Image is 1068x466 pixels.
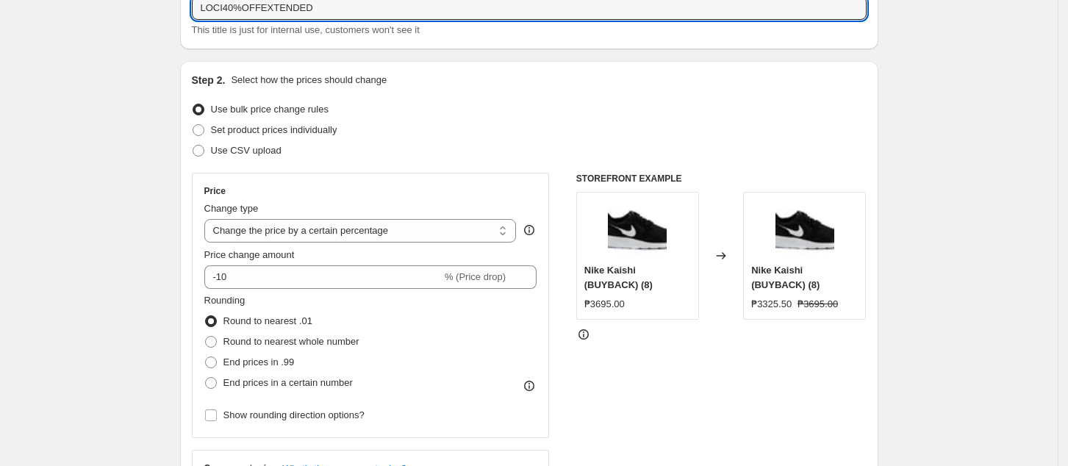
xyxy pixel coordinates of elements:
span: Change type [204,203,259,214]
span: Rounding [204,295,246,306]
span: End prices in .99 [223,356,295,368]
span: Set product prices individually [211,124,337,135]
h3: Price [204,185,226,197]
span: Show rounding direction options? [223,409,365,420]
span: Round to nearest .01 [223,315,312,326]
span: Price change amount [204,249,295,260]
div: ₱3325.50 [751,297,792,312]
p: Select how the prices should change [231,73,387,87]
img: Nike_654473-010_80x.jpg [608,200,667,259]
img: Nike_654473-010_80x.jpg [775,200,834,259]
h6: STOREFRONT EXAMPLE [576,173,867,184]
div: help [522,223,537,237]
span: Round to nearest whole number [223,336,359,347]
h2: Step 2. [192,73,226,87]
strike: ₱3695.00 [798,297,838,312]
span: Use CSV upload [211,145,282,156]
input: -15 [204,265,442,289]
span: % (Price drop) [445,271,506,282]
span: End prices in a certain number [223,377,353,388]
span: This title is just for internal use, customers won't see it [192,24,420,35]
span: Use bulk price change rules [211,104,329,115]
div: ₱3695.00 [584,297,625,312]
span: Nike Kaishi (BUYBACK) (8) [751,265,820,290]
span: Nike Kaishi (BUYBACK) (8) [584,265,653,290]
